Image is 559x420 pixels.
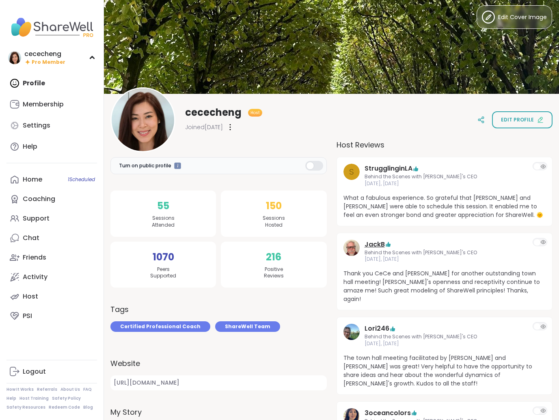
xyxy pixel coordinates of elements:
[153,250,174,264] span: 1070
[37,387,57,392] a: Referrals
[49,405,80,410] a: Redeem Code
[365,324,389,333] a: Lori246
[343,240,360,263] a: JackB
[6,95,97,114] a: Membership
[68,176,95,183] span: 1 Scheduled
[23,234,39,242] div: Chat
[6,228,97,248] a: Chat
[501,116,534,123] span: Edit profile
[150,266,176,280] span: Peers Supported
[365,333,525,340] span: Behind the Scenes with [PERSON_NAME]'s CEO
[174,162,181,169] iframe: Spotlight
[23,214,50,223] div: Support
[110,304,129,315] h3: Tags
[266,199,282,213] span: 150
[343,324,360,347] a: Lori246
[19,396,49,401] a: Host Training
[23,195,55,204] div: Coaching
[83,405,93,410] a: Blog
[8,51,21,64] img: cececheng
[120,323,201,330] span: Certified Professional Coach
[60,387,80,392] a: About Us
[343,164,360,187] a: S
[6,267,97,287] a: Activity
[112,89,174,151] img: cececheng
[110,375,327,390] a: [URL][DOMAIN_NAME]
[365,240,385,249] a: JackB
[365,408,411,418] a: 3oceancolors
[185,123,223,131] span: Joined [DATE]
[23,312,32,320] div: PSI
[365,180,525,187] span: [DATE], [DATE]
[110,358,327,369] label: Website
[6,405,45,410] a: Safety Resources
[264,266,284,280] span: Positive Reviews
[6,287,97,306] a: Host
[24,50,65,58] div: cececheng
[6,116,97,135] a: Settings
[23,100,64,109] div: Membership
[6,362,97,381] a: Logout
[23,253,46,262] div: Friends
[225,323,270,330] span: ShareWell Team
[6,387,34,392] a: How It Works
[23,121,50,130] div: Settings
[157,199,169,213] span: 55
[185,106,242,119] span: cececheng
[6,209,97,228] a: Support
[263,215,285,229] span: Sessions Hosted
[23,273,47,281] div: Activity
[365,340,525,347] span: [DATE], [DATE]
[365,249,525,256] span: Behind the Scenes with [PERSON_NAME]'s CEO
[52,396,81,401] a: Safety Policy
[365,256,525,263] span: [DATE], [DATE]
[23,175,42,184] div: Home
[343,194,546,219] span: What a fabulous experience. So grateful that [PERSON_NAME] and [PERSON_NAME] were able to schedul...
[349,166,354,178] span: S
[343,240,360,256] img: JackB
[152,215,175,229] span: Sessions Attended
[266,250,281,264] span: 216
[6,306,97,326] a: PSI
[6,396,16,401] a: Help
[32,59,65,66] span: Pro Member
[492,111,553,128] button: Edit profile
[6,170,97,189] a: Home1Scheduled
[23,292,38,301] div: Host
[365,164,412,173] a: StrugglinginLA
[477,5,552,29] button: Edit Cover Image
[343,269,546,303] span: Thank you CeCe and [PERSON_NAME] for another outstanding town hall meeting! [PERSON_NAME]'s openn...
[23,367,46,376] div: Logout
[6,248,97,267] a: Friends
[343,324,360,340] img: Lori246
[498,13,547,22] span: Edit Cover Image
[110,407,327,418] label: My Story
[6,189,97,209] a: Coaching
[343,354,546,388] span: The town hall meeting facilitated by [PERSON_NAME] and [PERSON_NAME] was great! Very helpful to h...
[6,13,97,41] img: ShareWell Nav Logo
[6,137,97,156] a: Help
[250,110,260,116] span: Host
[365,173,525,180] span: Behind the Scenes with [PERSON_NAME]'s CEO
[23,142,37,151] div: Help
[119,162,171,169] span: Turn on public profile
[83,387,92,392] a: FAQ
